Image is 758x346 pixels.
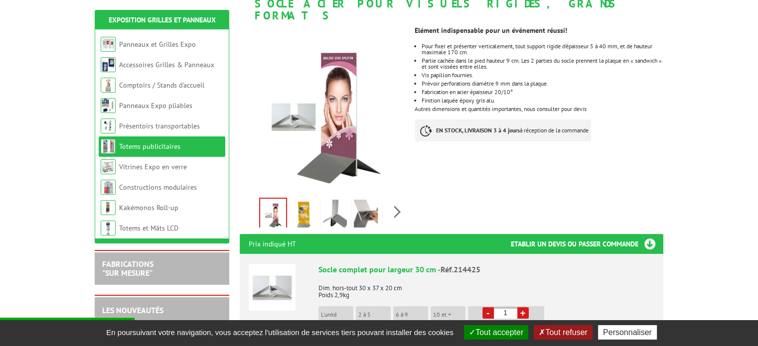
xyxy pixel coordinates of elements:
a: Panneaux et Grilles Expo [119,40,196,49]
div: Socle complet pour largeur 30 cm - [318,264,654,275]
li: Finition laquée époxy gris alu. [422,98,663,104]
button: Personnaliser (fenêtre modale) [598,325,657,340]
img: Panneaux Expo pliables [101,98,116,113]
span: Next [393,204,402,220]
img: 214425_214426_socle_complet_acier_visuels_rigides_grands_formats_3.jpg [385,200,409,231]
button: Tout accepter [464,325,528,340]
img: Panneaux et Grilles Expo [101,37,116,52]
a: + [517,307,529,319]
img: Présentoirs transportables [101,118,116,133]
img: 214425_214426_socle_complet_acier_visuels_rigides_grands_formats.jpg [292,200,316,231]
p: 2 à 5 [358,311,391,318]
img: 214425_214426_socle_complet_acier_visuels_rigides_grands_formats_2.jpg [354,200,378,231]
div: Autres dimensions et quantités importantes, nous consulter pour devis [415,21,670,151]
li: Vis papillon fournies. [422,72,663,78]
a: Accessoires Grilles & Panneaux [119,60,214,69]
a: Vitrines Expo en verre [119,162,187,171]
img: Constructions modulaires [101,180,116,195]
img: Comptoirs / Stands d'accueil [101,78,116,93]
p: Dim. hors-tout 30 x 37 x 20 cm Poids 2,9kg [318,278,654,299]
a: Comptoirs / Stands d'accueil [119,81,204,90]
img: Totems publicitaires [101,139,116,154]
a: - [482,307,494,319]
li: Prévoir perforations diamètre 9 mm dans la plaque. [422,81,663,87]
span: En poursuivant votre navigation, vous acceptez l'utilisation de services tiers pouvant installer ... [101,328,458,337]
img: totems_publicitaires_214425.jpg [240,26,408,194]
img: Totems et Mâts LCD [101,221,116,235]
img: Accessoires Grilles & Panneaux [101,57,116,72]
a: FABRICATIONS"Sur Mesure" [102,259,153,278]
a: Totems et Mâts LCD [119,224,178,232]
a: Panneaux Expo pliables [119,101,192,110]
a: Totems publicitaires [119,142,180,151]
strong: EN STOCK, LIVRAISON 3 à 4 jours [436,126,520,134]
p: 6 à 9 [396,311,428,318]
h3: Etablir un devis ou passer commande [511,234,663,254]
li: Pour fixer et présenter verticalement, tout support rigide d’épaisseur 5 à 40 mm, et de hauteur m... [422,43,663,55]
img: 214425_214426_socle_complet_acier_visuels_rigides_grands_formats_1.jpg [323,200,347,231]
button: Tout refuser [534,325,592,340]
p: Prix indiqué HT [249,234,296,254]
li: Partie cachée dans le pied hauteur 9 cm. Les 2 parties du socle prennent la plaque en « sandwich ... [422,58,663,70]
p: 10 et + [433,311,465,318]
img: Kakémonos Roll-up [101,200,116,215]
li: Fabrication en acier épaisseur 20/10° [422,89,663,95]
p: L'unité [321,311,353,318]
a: Exposition Grilles et Panneaux [109,15,216,24]
span: Réf.214425 [441,264,480,274]
p: à réception de la commande [415,119,591,141]
a: Kakémonos Roll-up [119,203,178,212]
img: totems_publicitaires_214425.jpg [260,199,286,230]
a: Constructions modulaires [119,183,197,192]
img: Socle complet pour largeur 30 cm [249,264,296,311]
img: Vitrines Expo en verre [101,159,116,174]
a: LES NOUVEAUTÉS [102,305,163,315]
strong: Elément indispensable pour un événement réussi! [415,26,567,35]
a: Présentoirs transportables [119,121,200,130]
